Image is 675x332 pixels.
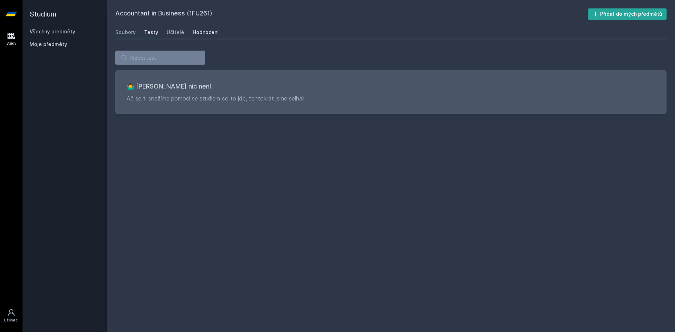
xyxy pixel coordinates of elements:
a: Testy [144,25,158,39]
a: Study [1,28,21,50]
div: Testy [144,29,158,36]
div: Hodnocení [193,29,219,36]
div: Soubory [115,29,136,36]
p: Ač se ti snažíme pomoci se studiem co to jde, tentokrát jsme selhali. [127,94,655,103]
h2: Accountant in Business (1FU261) [115,8,588,20]
a: Učitelé [167,25,184,39]
button: Přidat do mých předmětů [588,8,667,20]
h3: 🤷‍♂️ [PERSON_NAME] nic není [127,82,655,91]
div: Study [6,41,17,46]
div: Uživatel [4,318,19,323]
input: Hledej test [115,51,205,65]
a: Soubory [115,25,136,39]
a: Uživatel [1,305,21,326]
div: Učitelé [167,29,184,36]
a: Hodnocení [193,25,219,39]
span: Moje předměty [30,41,67,48]
a: Všechny předměty [30,28,75,34]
